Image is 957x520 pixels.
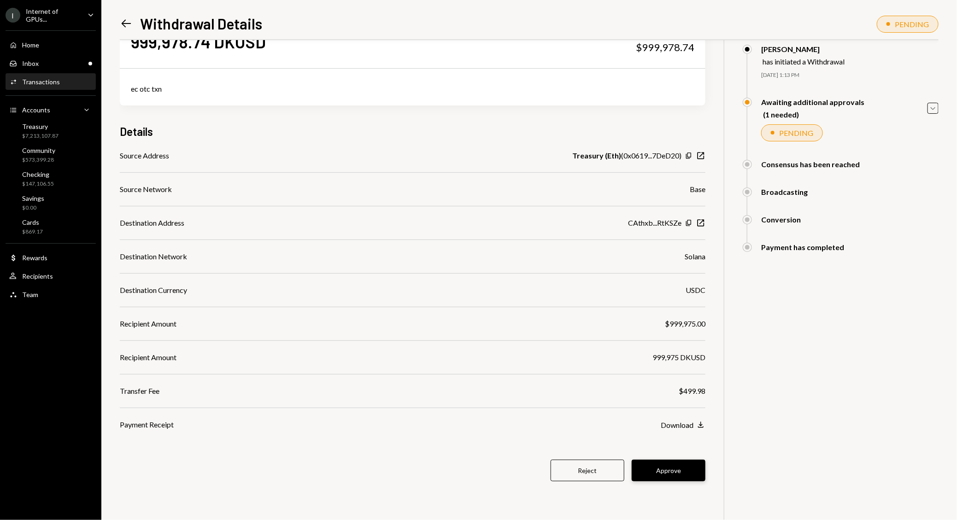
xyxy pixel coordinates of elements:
[6,101,96,118] a: Accounts
[551,460,624,481] button: Reject
[22,156,55,164] div: $573,399.28
[26,7,80,23] div: Internet of GPUs...
[120,285,187,296] div: Destination Currency
[120,124,153,139] h3: Details
[22,291,38,298] div: Team
[628,217,681,228] div: CAthxb...RtKSZe
[6,120,96,142] a: Treasury$7,213,107.87
[572,150,621,161] b: Treasury (Eth)
[120,217,184,228] div: Destination Address
[763,57,845,66] div: has initiated a Withdrawal
[22,132,59,140] div: $7,213,107.87
[22,170,54,178] div: Checking
[120,419,174,430] div: Payment Receipt
[140,14,262,33] h1: Withdrawal Details
[22,146,55,154] div: Community
[679,386,705,397] div: $499.98
[632,460,705,481] button: Approve
[131,83,694,94] div: ec otc txn
[763,110,864,119] div: (1 needed)
[120,184,172,195] div: Source Network
[22,254,47,262] div: Rewards
[120,150,169,161] div: Source Address
[6,36,96,53] a: Home
[6,8,20,23] div: I
[685,251,705,262] div: Solana
[652,352,705,363] div: 999,975 DKUSD
[572,150,681,161] div: ( 0x0619...7DeD20 )
[6,73,96,90] a: Transactions
[6,286,96,303] a: Team
[761,71,939,79] div: [DATE] 1:13 PM
[779,129,813,137] div: PENDING
[690,184,705,195] div: Base
[761,98,864,106] div: Awaiting additional approvals
[120,386,159,397] div: Transfer Fee
[895,20,929,29] div: PENDING
[22,59,39,67] div: Inbox
[120,318,176,329] div: Recipient Amount
[22,204,44,212] div: $0.00
[131,31,266,52] div: 999,978.74 DKUSD
[22,180,54,188] div: $147,106.55
[6,168,96,190] a: Checking$147,106.55
[761,243,844,251] div: Payment has completed
[761,215,801,224] div: Conversion
[22,123,59,130] div: Treasury
[6,55,96,71] a: Inbox
[22,41,39,49] div: Home
[761,160,860,169] div: Consensus has been reached
[661,420,705,430] button: Download
[22,194,44,202] div: Savings
[120,251,187,262] div: Destination Network
[665,318,705,329] div: $999,975.00
[6,144,96,166] a: Community$573,399.28
[636,41,694,54] div: $999,978.74
[761,187,808,196] div: Broadcasting
[686,285,705,296] div: USDC
[22,272,53,280] div: Recipients
[761,45,845,53] div: [PERSON_NAME]
[22,78,60,86] div: Transactions
[22,218,43,226] div: Cards
[6,268,96,284] a: Recipients
[120,352,176,363] div: Recipient Amount
[6,192,96,214] a: Savings$0.00
[661,421,693,429] div: Download
[22,106,50,114] div: Accounts
[6,249,96,266] a: Rewards
[22,228,43,236] div: $869.17
[6,216,96,238] a: Cards$869.17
